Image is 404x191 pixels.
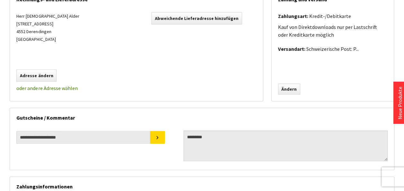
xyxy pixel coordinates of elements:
[16,69,57,82] a: Adresse ändern
[69,13,79,19] span: Alder
[278,84,300,95] a: Ändern
[278,23,387,39] p: Kauf von Direktdownloads nur per Lastschrift oder Kreditkarte möglich
[397,86,403,119] a: Neue Produkte
[151,12,242,24] a: Abweichende Lieferadresse hinzufügen
[16,36,56,42] span: [GEOGRAPHIC_DATA]
[16,21,53,27] span: [STREET_ADDRESS]
[306,46,359,52] span: Schweizerische Post: Priority Signature
[278,46,305,52] strong: Versandart:
[26,29,51,34] span: Derendingen
[16,108,388,124] div: Gutscheine / Kommentar
[16,13,25,19] span: Herr
[16,85,77,91] a: oder andere Adresse wählen
[309,13,351,19] span: Kredit-/Debitkarte
[26,13,68,19] span: [DEMOGRAPHIC_DATA]
[278,13,308,19] strong: Zahlungsart:
[16,29,25,34] span: 4552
